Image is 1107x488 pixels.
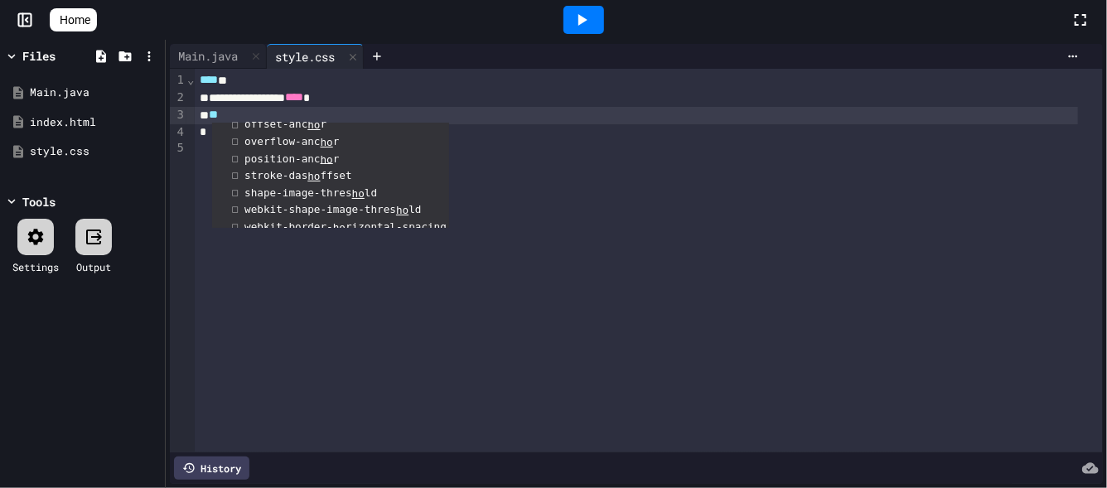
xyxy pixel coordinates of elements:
[170,72,186,89] div: 1
[396,204,408,216] span: ho
[244,220,447,233] span: webkit-border- rizontal-spacing
[174,457,249,480] div: History
[170,89,186,107] div: 2
[212,123,449,228] ul: Completions
[170,47,246,65] div: Main.java
[267,44,364,69] div: style.css
[30,143,159,160] div: style.css
[170,140,186,157] div: 5
[267,48,343,65] div: style.css
[244,135,339,147] span: overflow-anc r
[244,169,352,181] span: stroke-das ffset
[60,12,90,28] span: Home
[12,259,59,274] div: Settings
[30,114,159,131] div: index.html
[244,186,377,199] span: shape-image-thres ld
[170,107,186,124] div: 3
[321,152,333,165] span: ho
[244,118,326,130] span: offset-anc r
[352,187,365,200] span: ho
[244,152,339,165] span: position-anc r
[307,118,320,131] span: ho
[321,136,333,148] span: ho
[186,73,195,86] span: Fold line
[170,124,186,141] div: 4
[22,193,56,210] div: Tools
[333,221,346,234] span: ho
[244,203,421,215] span: webkit-shape-image-thres ld
[170,44,267,69] div: Main.java
[76,259,111,274] div: Output
[50,8,97,31] a: Home
[307,170,320,182] span: ho
[22,47,56,65] div: Files
[30,85,159,101] div: Main.java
